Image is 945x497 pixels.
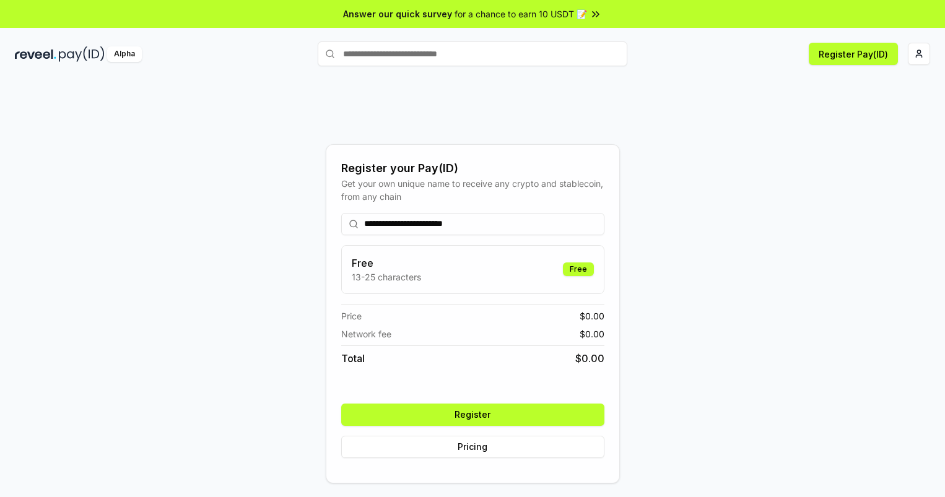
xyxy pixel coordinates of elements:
[809,43,898,65] button: Register Pay(ID)
[341,309,362,322] span: Price
[341,177,604,203] div: Get your own unique name to receive any crypto and stablecoin, from any chain
[341,327,391,340] span: Network fee
[341,404,604,426] button: Register
[59,46,105,62] img: pay_id
[341,436,604,458] button: Pricing
[352,256,421,270] h3: Free
[343,7,452,20] span: Answer our quick survey
[563,262,594,276] div: Free
[575,351,604,366] span: $ 0.00
[15,46,56,62] img: reveel_dark
[352,270,421,283] p: 13-25 characters
[341,160,604,177] div: Register your Pay(ID)
[580,327,604,340] span: $ 0.00
[580,309,604,322] span: $ 0.00
[341,351,365,366] span: Total
[455,7,587,20] span: for a chance to earn 10 USDT 📝
[107,46,142,62] div: Alpha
